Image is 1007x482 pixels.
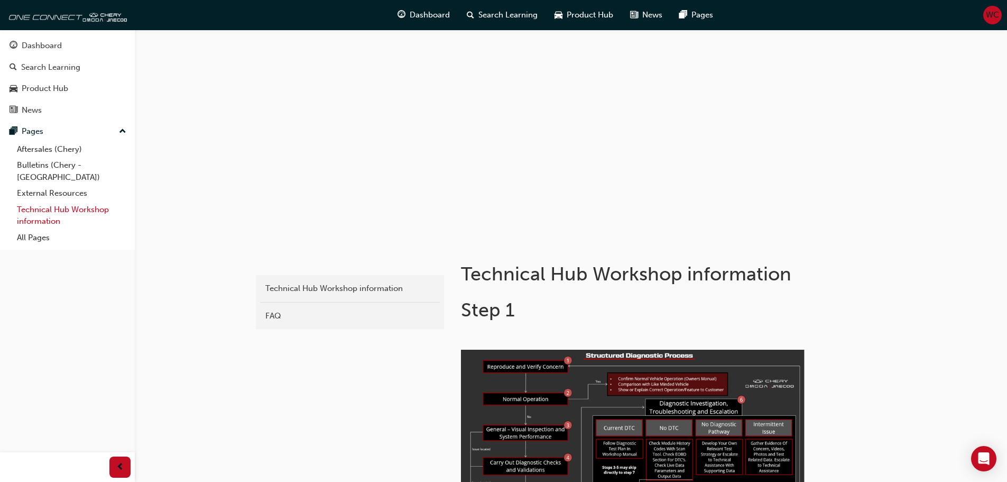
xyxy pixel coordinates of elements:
div: Product Hub [22,83,68,95]
span: car-icon [10,84,17,94]
span: car-icon [555,8,562,22]
div: Pages [22,125,43,138]
div: Search Learning [21,61,80,74]
a: pages-iconPages [671,4,722,26]
a: Search Learning [4,58,131,77]
div: Dashboard [22,40,62,52]
span: pages-icon [679,8,687,22]
span: search-icon [467,8,474,22]
span: news-icon [630,8,638,22]
button: Pages [4,122,131,141]
span: News [642,9,662,21]
a: Dashboard [4,36,131,56]
span: guage-icon [398,8,405,22]
div: Open Intercom Messenger [971,446,996,471]
span: search-icon [10,63,17,72]
button: DashboardSearch LearningProduct HubNews [4,34,131,122]
div: FAQ [265,310,435,322]
a: News [4,101,131,120]
a: search-iconSearch Learning [458,4,546,26]
a: Product Hub [4,79,131,98]
a: External Resources [13,185,131,202]
a: Bulletins (Chery - [GEOGRAPHIC_DATA]) [13,157,131,185]
a: All Pages [13,230,131,246]
img: oneconnect [5,4,127,25]
span: Dashboard [410,9,450,21]
span: Pages [691,9,713,21]
a: car-iconProduct Hub [546,4,622,26]
div: Technical Hub Workshop information [265,283,435,295]
a: Aftersales (Chery) [13,141,131,158]
a: guage-iconDashboard [389,4,458,26]
button: WC [983,6,1002,24]
span: guage-icon [10,41,17,51]
span: WC [986,9,999,21]
a: Technical Hub Workshop information [260,279,440,298]
span: Step 1 [461,298,515,321]
span: Search Learning [478,9,538,21]
a: news-iconNews [622,4,671,26]
span: prev-icon [116,461,124,474]
h1: Technical Hub Workshop information [461,262,808,286]
a: Technical Hub Workshop information [13,202,131,230]
span: up-icon [119,125,126,139]
span: news-icon [10,106,17,115]
a: FAQ [260,307,440,325]
span: pages-icon [10,127,17,137]
div: News [22,104,42,116]
span: Product Hub [567,9,613,21]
